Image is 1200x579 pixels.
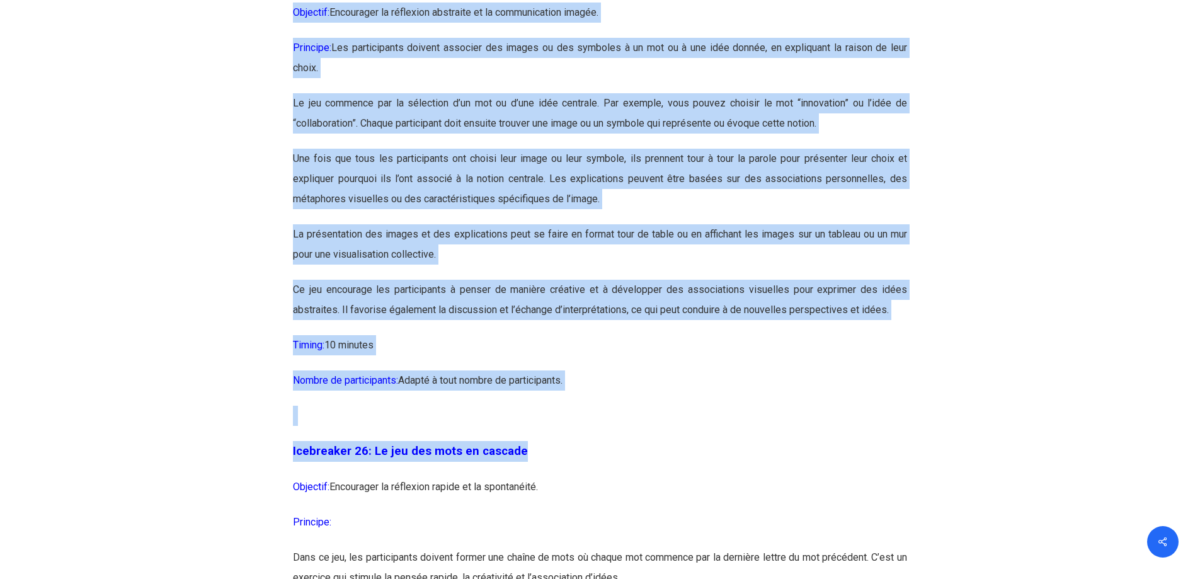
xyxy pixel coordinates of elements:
[293,149,907,224] p: Une fois que tous les participants ont choisi leur image ou leur symbole, ils prennent tour à tou...
[293,6,329,18] span: Objectif:
[293,516,331,528] span: Principe:
[293,370,907,406] p: Adapté à tout nombre de participants.
[293,444,528,458] span: Icebreaker 26: Le jeu des mots en cascade
[293,481,329,493] span: Objectif:
[293,339,324,351] span: Timing:
[293,93,907,149] p: Le jeu commence par la sélection d’un mot ou d’une idée centrale. Par exemple, vous pouvez choisi...
[293,374,398,386] span: Nombre de participants:
[293,335,907,370] p: 10 minutes
[293,280,907,335] p: Ce jeu encourage les participants à penser de manière créative et à développer des associations v...
[293,3,907,38] p: Encourager la réflexion abstraite et la communication imagée.
[293,38,907,93] p: Les participants doivent associer des images ou des symboles à un mot ou à une idée donnée, en ex...
[293,224,907,280] p: La présentation des images et des explications peut se faire en format tour de table ou en affich...
[293,477,907,512] p: Encourager la réflexion rapide et la spontanéité.
[293,42,331,54] span: Principe:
